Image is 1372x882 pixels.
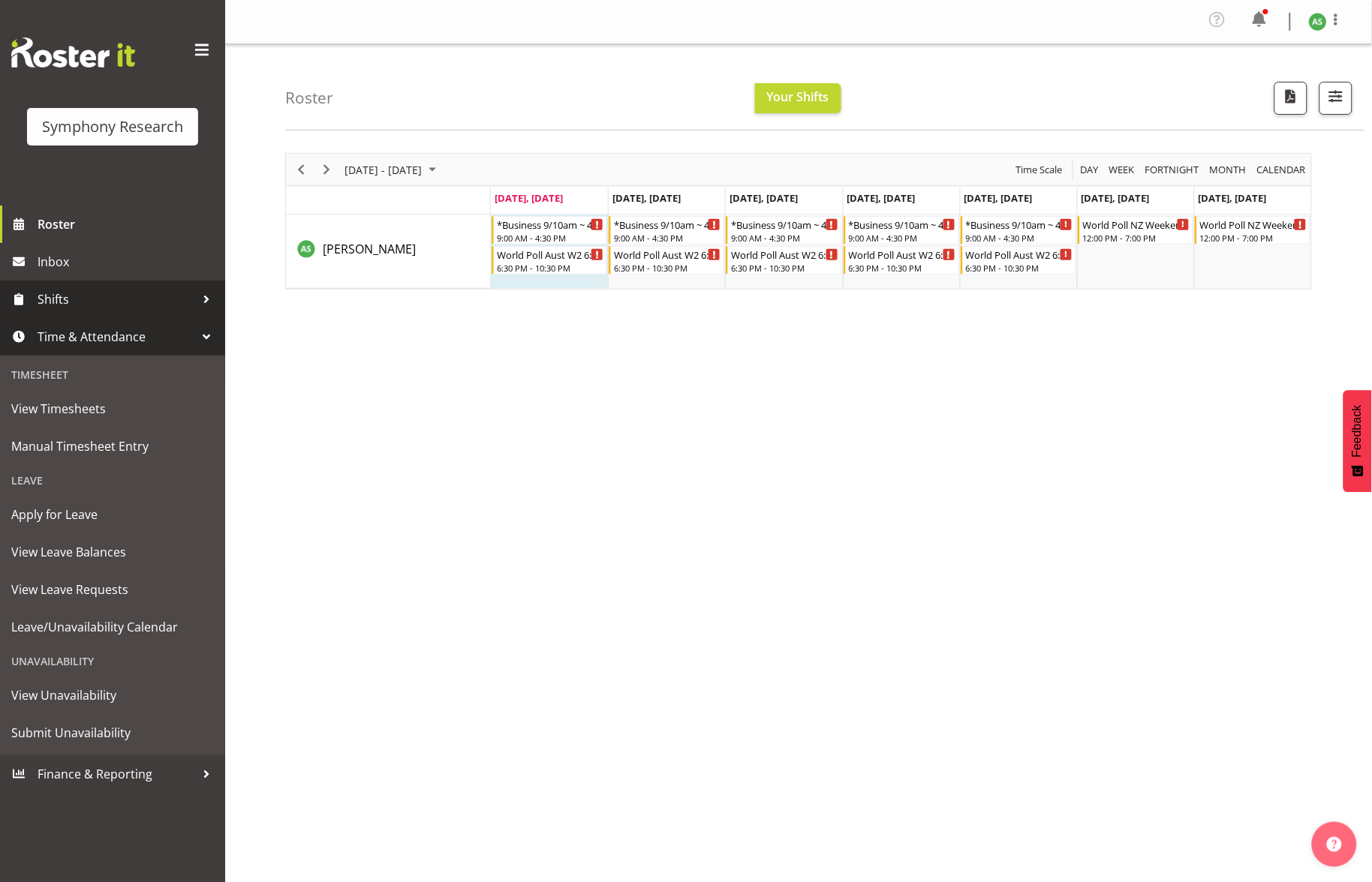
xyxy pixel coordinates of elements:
[609,216,724,244] div: Ange Steiger"s event - *Business 9/10am ~ 4:30pm Begin From Tuesday, September 9, 2025 at 9:00:00...
[4,359,221,390] div: Timesheet
[1274,82,1307,115] button: Download a PDF of the roster according to the set date range.
[1108,160,1136,179] span: Week
[966,217,1073,232] div: *Business 9/10am ~ 4:30pm
[849,217,955,232] div: *Business 9/10am ~ 4:30pm
[497,262,603,274] div: 6:30 PM - 10:30 PM
[4,390,221,427] a: View Timesheets
[849,232,955,244] div: 9:00 AM - 4:30 PM
[1015,160,1064,179] span: Time Scale
[1014,160,1066,179] button: Time Scale
[4,714,221,751] a: Submit Unavailability
[343,160,423,179] span: [DATE] - [DATE]
[844,216,959,244] div: Ange Steiger"s event - *Business 9/10am ~ 4:30pm Begin From Thursday, September 11, 2025 at 9:00:...
[731,247,838,262] div: World Poll Aust W2 6:30pm~10:30pm
[614,217,721,232] div: *Business 9/10am ~ 4:30pm
[1079,160,1100,179] span: Day
[726,246,841,274] div: Ange Steiger"s event - World Poll Aust W2 6:30pm~10:30pm Begin From Wednesday, September 10, 2025...
[961,216,1076,244] div: Ange Steiger"s event - *Business 9/10am ~ 4:30pm Begin From Friday, September 12, 2025 at 9:00:00...
[317,160,337,179] button: Next
[964,191,1033,205] span: [DATE], [DATE]
[4,646,221,676] div: Unavailability
[495,191,563,205] span: [DATE], [DATE]
[11,684,214,706] span: View Unavailability
[731,232,838,244] div: 9:00 AM - 4:30 PM
[1143,160,1202,179] button: Fortnight
[730,191,798,205] span: [DATE], [DATE]
[847,191,916,205] span: [DATE], [DATE]
[1256,160,1307,179] span: calendar
[492,216,607,244] div: Ange Steiger"s event - *Business 9/10am ~ 4:30pm Begin From Monday, September 8, 2025 at 9:00:00 ...
[38,250,218,273] span: Inbox
[38,213,218,235] span: Roster
[1082,191,1150,205] span: [DATE], [DATE]
[286,214,491,289] td: Ange Steiger resource
[1351,405,1364,457] span: Feedback
[966,262,1073,274] div: 6:30 PM - 10:30 PM
[11,721,214,744] span: Submit Unavailability
[1083,232,1190,244] div: 12:00 PM - 7:00 PM
[285,89,333,106] h4: Roster
[1144,160,1201,179] span: Fortnight
[1079,160,1102,179] button: Timeline Day
[1343,390,1372,492] button: Feedback - Show survey
[285,153,1312,289] div: Timeline Week of September 8, 2025
[11,503,214,526] span: Apply for Leave
[731,262,838,274] div: 6:30 PM - 10:30 PM
[1208,160,1248,179] span: Month
[497,232,603,244] div: 9:00 AM - 4:30 PM
[11,541,214,563] span: View Leave Balances
[38,288,195,310] span: Shifts
[497,247,603,262] div: World Poll Aust W2 6:30pm~10:30pm
[4,608,221,646] a: Leave/Unavailability Calendar
[1309,13,1327,31] img: ange-steiger11422.jpg
[1255,160,1309,179] button: Month
[11,616,214,638] span: Leave/Unavailability Calendar
[844,246,959,274] div: Ange Steiger"s event - World Poll Aust W2 6:30pm~10:30pm Begin From Thursday, September 11, 2025 ...
[42,115,183,138] div: Symphony Research
[1107,160,1138,179] button: Timeline Week
[492,246,607,274] div: Ange Steiger"s event - World Poll Aust W2 6:30pm~10:30pm Begin From Monday, September 8, 2025 at ...
[342,160,443,179] button: September 08 - 14, 2025
[11,37,135,67] img: Rosterit website logo
[4,571,221,608] a: View Leave Requests
[614,262,721,274] div: 6:30 PM - 10:30 PM
[614,232,721,244] div: 9:00 AM - 4:30 PM
[38,763,195,785] span: Finance & Reporting
[966,247,1073,262] div: World Poll Aust W2 6:30pm~10:30pm
[966,232,1073,244] div: 9:00 AM - 4:30 PM
[731,217,838,232] div: *Business 9/10am ~ 4:30pm
[11,435,214,457] span: Manual Timesheet Entry
[4,676,221,714] a: View Unavailability
[1200,232,1307,244] div: 12:00 PM - 7:00 PM
[1195,216,1310,244] div: Ange Steiger"s event - World Poll NZ Weekends Begin From Sunday, September 14, 2025 at 12:00:00 P...
[1083,217,1190,232] div: World Poll NZ Weekends
[291,160,311,179] button: Previous
[1208,160,1250,179] button: Timeline Month
[614,247,721,262] div: World Poll Aust W2 6:30pm~10:30pm
[11,578,214,601] span: View Leave Requests
[11,397,214,420] span: View Timesheets
[288,154,314,185] div: Previous
[491,214,1311,289] table: Timeline Week of September 8, 2025
[4,427,221,465] a: Manual Timesheet Entry
[323,241,416,257] span: [PERSON_NAME]
[323,240,416,258] a: [PERSON_NAME]
[4,533,221,571] a: View Leave Balances
[1327,837,1342,852] img: help-xxl-2.png
[38,325,195,348] span: Time & Attendance
[1319,82,1352,115] button: Filter Shifts
[497,217,603,232] div: *Business 9/10am ~ 4:30pm
[849,262,955,274] div: 6:30 PM - 10:30 PM
[4,465,221,496] div: Leave
[612,191,681,205] span: [DATE], [DATE]
[726,216,841,244] div: Ange Steiger"s event - *Business 9/10am ~ 4:30pm Begin From Wednesday, September 10, 2025 at 9:00...
[314,154,339,185] div: Next
[609,246,724,274] div: Ange Steiger"s event - World Poll Aust W2 6:30pm~10:30pm Begin From Tuesday, September 9, 2025 at...
[1078,216,1193,244] div: Ange Steiger"s event - World Poll NZ Weekends Begin From Saturday, September 13, 2025 at 12:00:00...
[4,496,221,533] a: Apply for Leave
[1199,191,1267,205] span: [DATE], [DATE]
[767,88,829,105] span: Your Shifts
[849,247,955,262] div: World Poll Aust W2 6:30pm~10:30pm
[755,83,841,113] button: Your Shifts
[1200,217,1307,232] div: World Poll NZ Weekends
